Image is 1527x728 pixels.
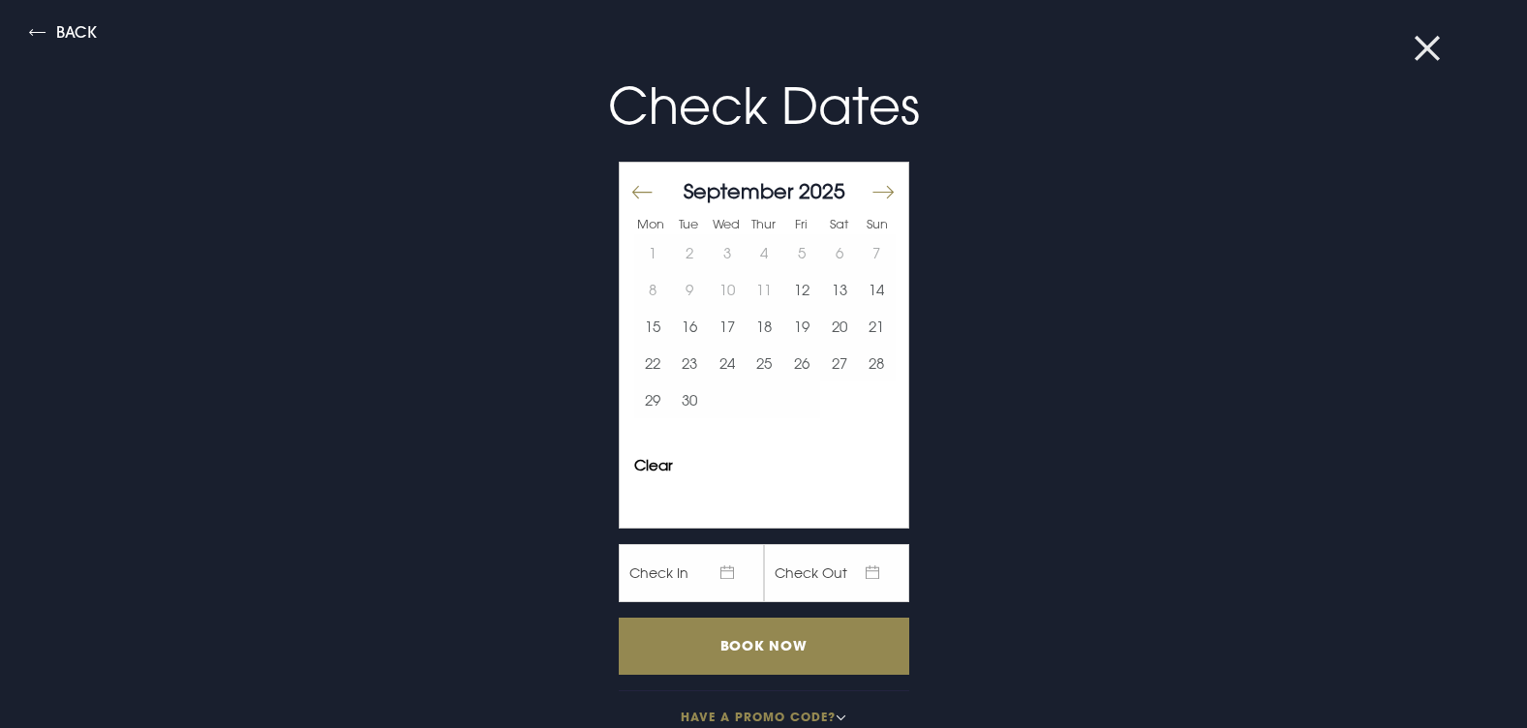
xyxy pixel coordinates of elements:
button: 21 [858,308,896,345]
button: 17 [709,308,747,345]
td: Choose Friday, September 19, 2025 as your start date. [783,308,821,345]
input: Book Now [619,618,909,675]
td: Choose Friday, September 12, 2025 as your start date. [783,271,821,308]
p: Check Dates [303,69,1225,143]
td: Choose Thursday, September 18, 2025 as your start date. [746,308,783,345]
button: Move forward to switch to the next month. [870,172,894,213]
button: Back [29,24,97,46]
td: Choose Sunday, September 14, 2025 as your start date. [858,271,896,308]
td: Choose Monday, September 29, 2025 as your start date. [634,381,672,418]
span: September [684,178,793,203]
button: Clear [634,458,673,472]
td: Choose Sunday, September 21, 2025 as your start date. [858,308,896,345]
td: Choose Tuesday, September 30, 2025 as your start date. [671,381,709,418]
button: 18 [746,308,783,345]
button: 24 [709,345,747,381]
button: 30 [671,381,709,418]
button: 12 [783,271,821,308]
button: 25 [746,345,783,381]
button: 16 [671,308,709,345]
button: 23 [671,345,709,381]
button: 28 [858,345,896,381]
td: Choose Tuesday, September 23, 2025 as your start date. [671,345,709,381]
button: 22 [634,345,672,381]
td: Choose Wednesday, September 17, 2025 as your start date. [709,308,747,345]
button: 27 [820,345,858,381]
td: Choose Saturday, September 27, 2025 as your start date. [820,345,858,381]
button: 14 [858,271,896,308]
button: 15 [634,308,672,345]
td: Choose Monday, September 22, 2025 as your start date. [634,345,672,381]
button: 26 [783,345,821,381]
td: Choose Tuesday, September 16, 2025 as your start date. [671,308,709,345]
button: 19 [783,308,821,345]
button: Move backward to switch to the previous month. [630,172,654,213]
td: Choose Saturday, September 20, 2025 as your start date. [820,308,858,345]
td: Choose Friday, September 26, 2025 as your start date. [783,345,821,381]
td: Choose Thursday, September 25, 2025 as your start date. [746,345,783,381]
button: 20 [820,308,858,345]
span: Check Out [764,544,909,602]
span: 2025 [799,178,845,203]
td: Choose Saturday, September 13, 2025 as your start date. [820,271,858,308]
button: 13 [820,271,858,308]
span: Check In [619,544,764,602]
td: Choose Sunday, September 28, 2025 as your start date. [858,345,896,381]
td: Choose Monday, September 15, 2025 as your start date. [634,308,672,345]
td: Choose Wednesday, September 24, 2025 as your start date. [709,345,747,381]
button: 29 [634,381,672,418]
